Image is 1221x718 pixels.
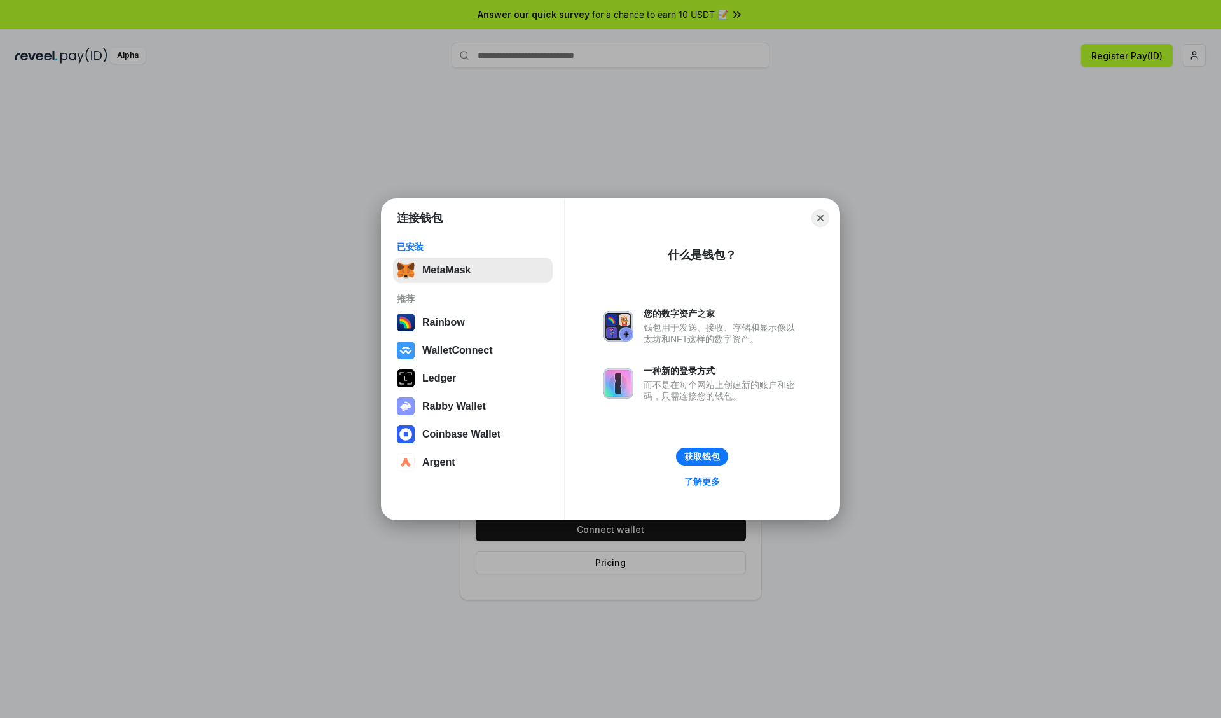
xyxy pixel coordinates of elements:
[422,265,471,276] div: MetaMask
[422,429,500,440] div: Coinbase Wallet
[393,338,553,363] button: WalletConnect
[676,448,728,466] button: 获取钱包
[677,473,728,490] a: 了解更多
[684,451,720,462] div: 获取钱包
[644,322,801,345] div: 钱包用于发送、接收、存储和显示像以太坊和NFT这样的数字资产。
[644,365,801,376] div: 一种新的登录方式
[393,366,553,391] button: Ledger
[393,310,553,335] button: Rainbow
[422,457,455,468] div: Argent
[397,342,415,359] img: svg+xml,%3Csvg%20width%3D%2228%22%20height%3D%2228%22%20viewBox%3D%220%200%2028%2028%22%20fill%3D...
[684,476,720,487] div: 了解更多
[397,314,415,331] img: svg+xml,%3Csvg%20width%3D%22120%22%20height%3D%22120%22%20viewBox%3D%220%200%20120%20120%22%20fil...
[393,394,553,419] button: Rabby Wallet
[603,368,633,399] img: svg+xml,%3Csvg%20xmlns%3D%22http%3A%2F%2Fwww.w3.org%2F2000%2Fsvg%22%20fill%3D%22none%22%20viewBox...
[397,211,443,226] h1: 连接钱包
[811,209,829,227] button: Close
[422,345,493,356] div: WalletConnect
[393,450,553,475] button: Argent
[397,397,415,415] img: svg+xml,%3Csvg%20xmlns%3D%22http%3A%2F%2Fwww.w3.org%2F2000%2Fsvg%22%20fill%3D%22none%22%20viewBox...
[422,401,486,412] div: Rabby Wallet
[397,241,549,252] div: 已安装
[397,453,415,471] img: svg+xml,%3Csvg%20width%3D%2228%22%20height%3D%2228%22%20viewBox%3D%220%200%2028%2028%22%20fill%3D...
[397,425,415,443] img: svg+xml,%3Csvg%20width%3D%2228%22%20height%3D%2228%22%20viewBox%3D%220%200%2028%2028%22%20fill%3D...
[397,369,415,387] img: svg+xml,%3Csvg%20xmlns%3D%22http%3A%2F%2Fwww.w3.org%2F2000%2Fsvg%22%20width%3D%2228%22%20height%3...
[397,261,415,279] img: svg+xml,%3Csvg%20fill%3D%22none%22%20height%3D%2233%22%20viewBox%3D%220%200%2035%2033%22%20width%...
[422,317,465,328] div: Rainbow
[644,308,801,319] div: 您的数字资产之家
[668,247,736,263] div: 什么是钱包？
[644,379,801,402] div: 而不是在每个网站上创建新的账户和密码，只需连接您的钱包。
[603,311,633,342] img: svg+xml,%3Csvg%20xmlns%3D%22http%3A%2F%2Fwww.w3.org%2F2000%2Fsvg%22%20fill%3D%22none%22%20viewBox...
[422,373,456,384] div: Ledger
[397,293,549,305] div: 推荐
[393,422,553,447] button: Coinbase Wallet
[393,258,553,283] button: MetaMask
